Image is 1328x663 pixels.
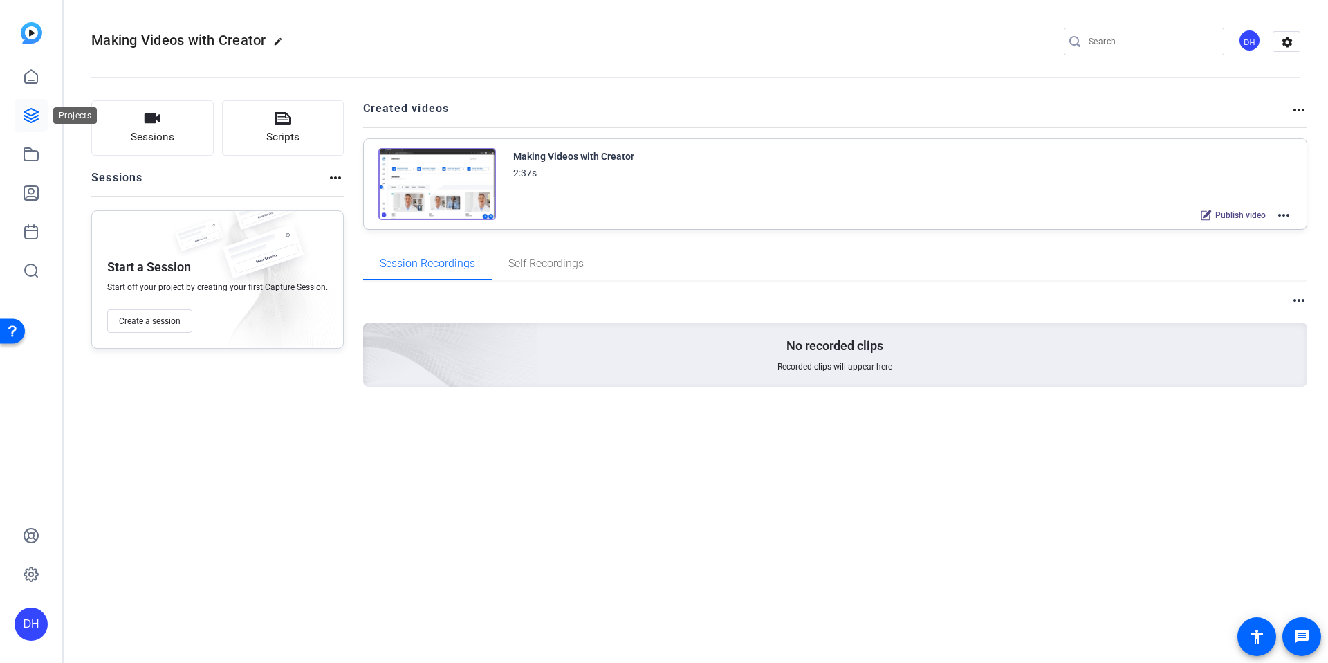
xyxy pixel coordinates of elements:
div: 2:37s [513,165,537,181]
div: DH [15,608,48,641]
ngx-avatar: Daniel Heiberger [1238,29,1262,53]
mat-icon: more_horiz [1291,292,1307,309]
mat-icon: more_horiz [1275,207,1292,224]
mat-icon: more_horiz [1291,102,1307,118]
h2: Created videos [363,100,1291,127]
img: Creator Project Thumbnail [378,148,496,220]
span: Start off your project by creating your first Capture Session. [107,282,328,293]
img: embarkstudio-empty-session.png [208,186,538,487]
img: fake-session.png [225,190,301,241]
mat-icon: more_horiz [327,170,344,186]
img: embarkstudio-empty-session.png [202,207,336,355]
span: Create a session [119,316,181,327]
img: fake-session.png [211,225,315,293]
div: Projects [53,107,97,124]
span: Self Recordings [508,258,584,269]
span: Session Recordings [380,258,475,269]
img: blue-gradient.svg [21,22,42,44]
button: Create a session [107,309,192,333]
input: Search [1089,33,1213,50]
p: No recorded clips [786,338,883,354]
span: Publish video [1215,210,1266,221]
mat-icon: accessibility [1248,628,1265,645]
button: Sessions [91,100,214,156]
img: fake-session.png [168,219,230,260]
span: Recorded clips will appear here [777,361,892,372]
span: Scripts [266,129,299,145]
mat-icon: edit [273,37,290,53]
mat-icon: message [1293,628,1310,645]
span: Making Videos with Creator [91,32,266,48]
button: Scripts [222,100,344,156]
p: Start a Session [107,259,191,275]
div: Making Videos with Creator [513,148,634,165]
h2: Sessions [91,170,143,196]
mat-icon: settings [1273,32,1301,53]
div: DH [1238,29,1261,52]
span: Sessions [131,129,174,145]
